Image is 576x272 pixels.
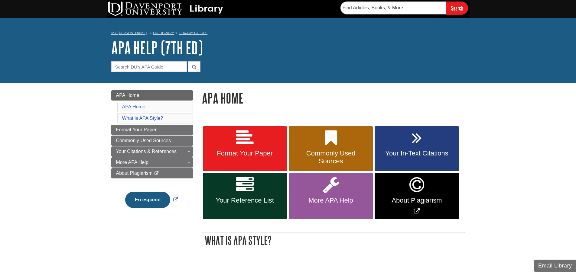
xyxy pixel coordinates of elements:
div: Guide Page Menu [111,90,193,218]
form: Searches DU Library's articles, books, and more [340,2,468,14]
a: Commonly Used Sources [289,126,373,171]
span: Format Your Paper [207,149,282,157]
i: This link opens in a new window [154,171,159,175]
span: Your Reference List [207,197,282,204]
a: Commonly Used Sources [111,136,193,146]
a: What is APA Style? [122,116,163,121]
a: Library Guides [179,31,207,35]
a: More APA Help [111,157,193,168]
span: More APA Help [116,160,148,165]
a: Your Reference List [203,173,287,219]
span: About Plagiarism [379,197,454,204]
a: DU Library [153,31,174,35]
a: Your Citations & References [111,146,193,157]
span: Your Citations & References [116,149,177,154]
input: Search DU's APA Guide [111,61,187,72]
h1: APA Home [202,90,465,106]
a: Format Your Paper [203,126,287,171]
a: Your In-Text Citations [375,126,459,171]
img: DU Library [108,2,223,16]
a: About Plagiarism [111,168,193,178]
a: More APA Help [289,173,373,219]
span: Commonly Used Sources [116,138,171,143]
a: Link opens in new window [375,173,459,219]
input: Search [446,2,468,14]
a: APA Home [122,104,145,109]
span: APA Home [116,93,139,98]
input: Find Articles, Books, & More... [340,2,446,14]
a: My [PERSON_NAME] [111,30,147,36]
span: Commonly Used Sources [293,149,368,165]
a: APA Home [111,90,193,101]
button: Email Library [534,260,576,272]
a: Link opens in new window [124,197,180,202]
span: Your In-Text Citations [379,149,454,157]
span: About Plagiarism [116,171,153,176]
h2: What is APA Style? [202,232,465,248]
span: More APA Help [293,197,368,204]
span: Format Your Paper [116,127,157,132]
nav: breadcrumb [111,29,465,39]
button: En español [125,192,170,208]
a: Format Your Paper [111,125,193,135]
a: APA Help (7th Ed) [111,38,203,57]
